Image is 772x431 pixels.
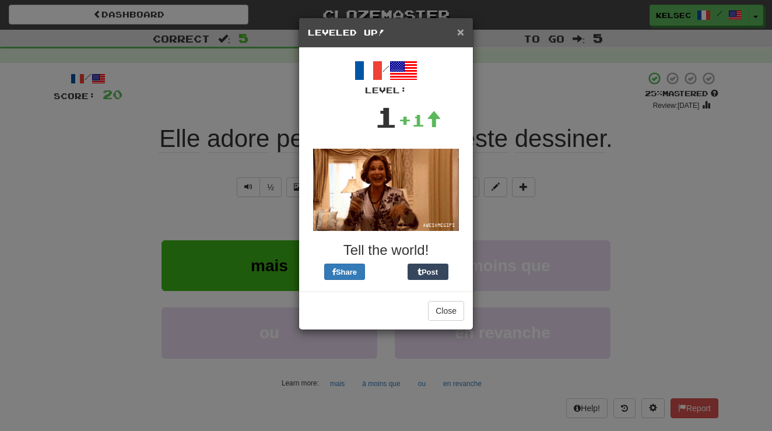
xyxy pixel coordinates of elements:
div: Level: [308,85,464,96]
h3: Tell the world! [308,243,464,258]
span: × [457,25,464,38]
div: 1 [374,96,398,137]
h5: Leveled Up! [308,27,464,38]
div: / [308,57,464,96]
button: Close [428,301,464,321]
button: Close [457,26,464,38]
div: +1 [398,108,441,132]
iframe: X Post Button [365,264,408,280]
button: Post [408,264,448,280]
button: Share [324,264,365,280]
img: lucille-bluth-8f3fd88a9e1d39ebd4dcae2a3c7398930b7aef404e756e0a294bf35c6fedb1b1.gif [313,149,459,231]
